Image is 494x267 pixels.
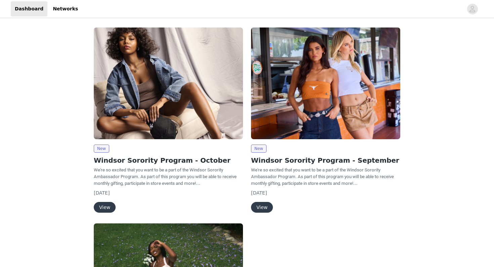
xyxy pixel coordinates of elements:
h2: Windsor Sorority Program - September [251,155,400,165]
span: [DATE] [94,190,110,196]
span: We're so excited that you want to be a part of the Windsor Sorority Ambassador Program. As part o... [94,167,237,186]
img: Windsor [94,28,243,139]
span: We're so excited that you want to be a part of the Windsor Sorority Ambassador Program. As part o... [251,167,394,186]
button: View [94,202,116,213]
a: View [251,205,273,210]
span: New [94,145,109,153]
a: Dashboard [11,1,47,16]
div: avatar [469,4,476,14]
a: View [94,205,116,210]
span: New [251,145,266,153]
img: Windsor [251,28,400,139]
span: [DATE] [251,190,267,196]
a: Networks [49,1,82,16]
button: View [251,202,273,213]
h2: Windsor Sorority Program - October [94,155,243,165]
